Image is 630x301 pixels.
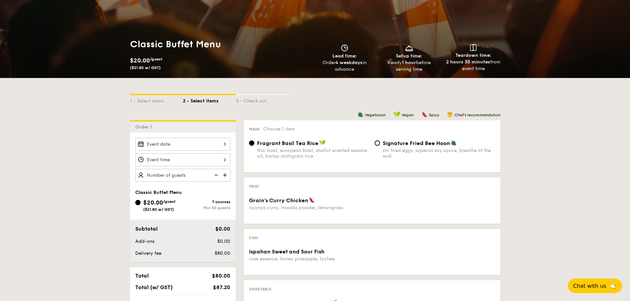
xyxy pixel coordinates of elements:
div: rose essence, honey pineapple, lychee [249,256,369,262]
img: icon-vegan.f8ff3823.svg [394,111,400,117]
span: $20.00 [143,199,163,206]
span: /guest [163,199,176,204]
span: Delivery fee [135,250,161,256]
img: icon-teardown.65201eee.svg [470,44,477,51]
span: Lead time: [332,53,357,59]
span: Classic Buffet Menu [135,190,182,195]
input: Event time [135,153,231,166]
strong: 2 hours 30 minutes [446,59,490,65]
span: Vegan [401,113,414,117]
span: Teardown time: [455,53,491,58]
img: icon-add.58712e84.svg [221,169,231,181]
div: Min 50 guests [183,206,231,210]
img: icon-vegan.f8ff3823.svg [319,140,326,146]
span: ($21.80 w/ GST) [143,207,174,212]
span: ($21.80 w/ GST) [130,65,161,70]
span: $80.00 [212,273,230,279]
div: 1 - Select menu [130,95,183,104]
span: Setup time: [396,53,422,59]
span: Main [249,127,259,132]
img: icon-spicy.37a8142b.svg [309,197,315,203]
div: from event time [444,59,503,72]
span: Grain's Curry Chicken [249,197,308,204]
span: Chat with us [573,283,606,289]
div: Ready before serving time [379,59,439,73]
span: $0.00 [217,239,230,244]
span: Meat [249,184,259,189]
span: $0.00 [215,226,230,232]
span: Add-ons [135,239,154,244]
span: $20.00 [130,57,150,64]
img: icon-chef-hat.a58ddaea.svg [447,111,453,117]
input: Event date [135,138,231,151]
img: icon-clock.2db775ea.svg [340,44,350,52]
span: Chef's recommendation [454,113,500,117]
span: Total (w/ GST) [135,284,173,290]
span: Vegetable [249,287,272,291]
img: icon-reduce.1d2dbef1.svg [211,169,221,181]
span: Choose 1 item [263,126,295,132]
button: Chat with us🦙 [568,279,622,293]
strong: 4 weekdays [335,60,362,65]
span: Ispahan Sweet and Sour Fish [249,248,324,255]
div: nyonya curry, masala powder, lemongrass [249,205,369,210]
img: icon-spicy.37a8142b.svg [422,111,428,117]
span: $87.20 [213,284,230,290]
div: 7 courses [183,200,231,204]
input: Number of guests [135,169,231,182]
span: Vegetarian [365,113,386,117]
div: 3 - Check out [236,95,289,104]
img: icon-vegetarian.fe4039eb.svg [357,111,363,117]
img: icon-vegetarian.fe4039eb.svg [451,140,457,146]
input: Signature Fried Bee Hoonstir fried eggs, superior soy sauce, breathe of the wok [375,140,380,146]
div: Order in advance [315,59,374,73]
span: Fragrant Basil Tea Rice [257,140,318,146]
div: stir fried eggs, superior soy sauce, breathe of the wok [383,148,495,159]
span: /guest [150,57,162,61]
input: Fragrant Basil Tea Ricethai basil, european basil, shallot scented sesame oil, barley multigrain ... [249,140,254,146]
span: Fish [249,236,258,240]
span: Order 1 [135,124,155,130]
span: Signature Fried Bee Hoon [383,140,450,146]
input: $20.00/guest($21.80 w/ GST)7 coursesMin 50 guests [135,200,141,205]
span: $80.00 [215,250,230,256]
div: 2 - Select items [183,95,236,104]
span: 🦙 [609,282,617,290]
span: Subtotal [135,226,158,232]
img: icon-dish.430c3a2e.svg [404,44,414,52]
strong: 1 hour [402,60,416,65]
h1: Classic Buffet Menu [130,38,313,50]
span: Total [135,273,149,279]
div: thai basil, european basil, shallot scented sesame oil, barley multigrain rice [257,148,369,159]
span: Spicy [429,113,439,117]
